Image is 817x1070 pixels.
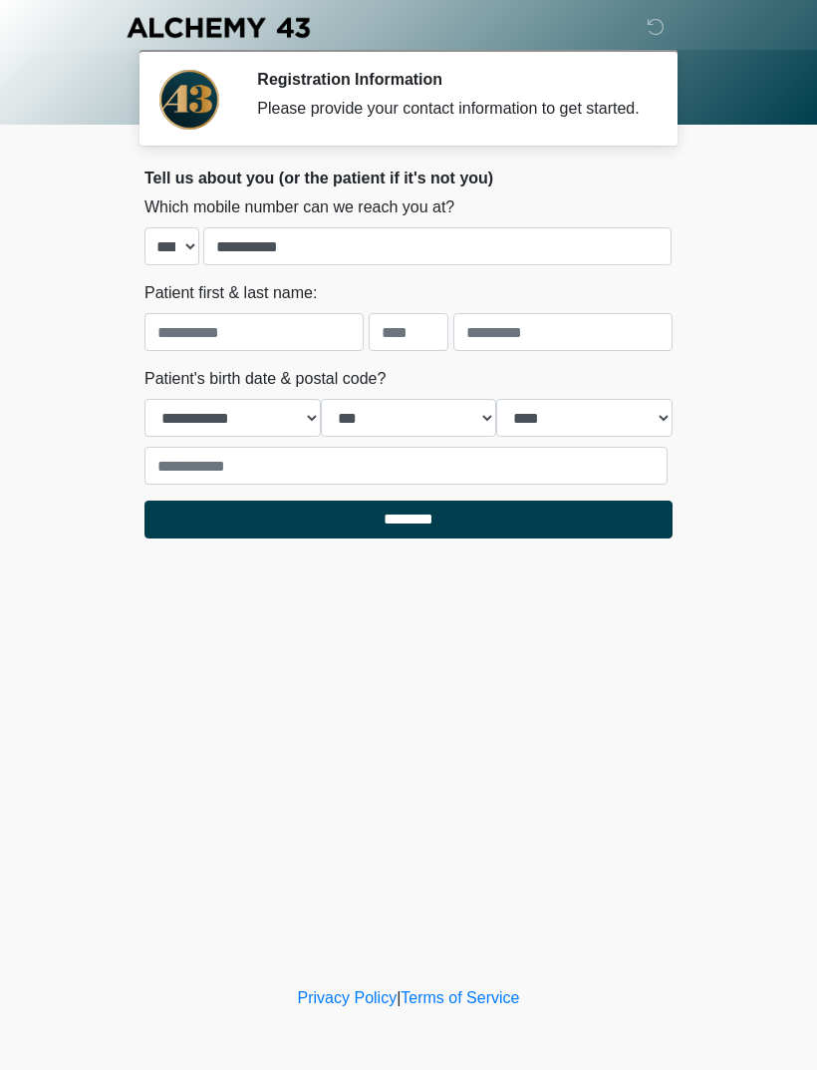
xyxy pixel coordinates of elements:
[397,989,401,1006] a: |
[144,169,673,187] h2: Tell us about you (or the patient if it's not you)
[401,989,519,1006] a: Terms of Service
[144,281,317,305] label: Patient first & last name:
[144,367,386,391] label: Patient's birth date & postal code?
[257,70,643,89] h2: Registration Information
[159,70,219,130] img: Agent Avatar
[125,15,312,40] img: Alchemy 43 Logo
[257,97,643,121] div: Please provide your contact information to get started.
[298,989,398,1006] a: Privacy Policy
[144,195,454,219] label: Which mobile number can we reach you at?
